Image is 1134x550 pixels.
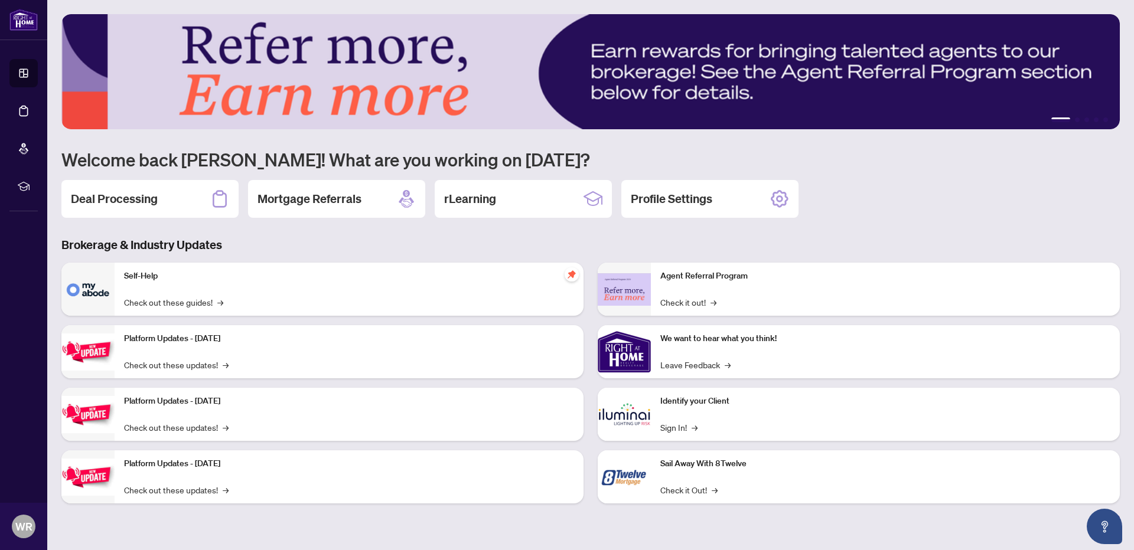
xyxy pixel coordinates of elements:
[61,459,115,496] img: Platform Updates - June 23, 2025
[598,450,651,503] img: Sail Away With 8Twelve
[660,483,718,496] a: Check it Out!→
[9,9,38,31] img: logo
[631,191,712,207] h2: Profile Settings
[1051,117,1070,122] button: 1
[1103,117,1108,122] button: 5
[1075,117,1080,122] button: 2
[61,148,1120,171] h1: Welcome back [PERSON_NAME]! What are you working on [DATE]?
[223,421,229,434] span: →
[15,518,32,535] span: WR
[565,267,579,281] span: pushpin
[692,421,698,434] span: →
[444,191,496,207] h2: rLearning
[124,421,229,434] a: Check out these updates!→
[660,421,698,434] a: Sign In!→
[124,332,574,345] p: Platform Updates - [DATE]
[124,483,229,496] a: Check out these updates!→
[223,358,229,371] span: →
[124,296,223,309] a: Check out these guides!→
[712,483,718,496] span: →
[660,457,1110,470] p: Sail Away With 8Twelve
[71,191,158,207] h2: Deal Processing
[61,263,115,316] img: Self-Help
[598,273,651,306] img: Agent Referral Program
[258,191,361,207] h2: Mortgage Referrals
[711,296,716,309] span: →
[598,325,651,378] img: We want to hear what you think!
[217,296,223,309] span: →
[660,358,731,371] a: Leave Feedback→
[223,483,229,496] span: →
[1087,509,1122,544] button: Open asap
[660,395,1110,408] p: Identify your Client
[124,457,574,470] p: Platform Updates - [DATE]
[598,388,651,441] img: Identify your Client
[660,296,716,309] a: Check it out!→
[660,332,1110,345] p: We want to hear what you think!
[61,333,115,371] img: Platform Updates - July 21, 2025
[61,14,1120,129] img: Slide 0
[725,358,731,371] span: →
[61,396,115,433] img: Platform Updates - July 8, 2025
[124,395,574,408] p: Platform Updates - [DATE]
[660,270,1110,283] p: Agent Referral Program
[61,237,1120,253] h3: Brokerage & Industry Updates
[124,270,574,283] p: Self-Help
[1084,117,1089,122] button: 3
[1094,117,1099,122] button: 4
[124,358,229,371] a: Check out these updates!→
